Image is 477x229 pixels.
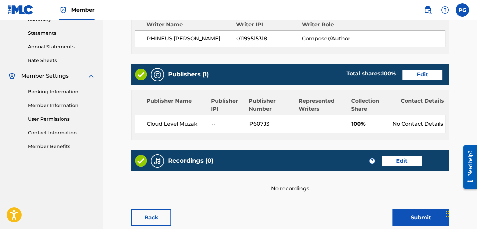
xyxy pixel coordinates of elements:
img: expand [87,72,95,80]
img: Member Settings [8,72,16,80]
div: Writer IPI [236,21,302,29]
iframe: Chat Widget [444,197,477,229]
img: search [424,6,432,14]
span: -- [211,120,244,128]
a: Banking Information [28,88,95,95]
div: Writer Role [302,21,362,29]
div: Publisher Name [146,97,206,113]
img: Valid [135,155,147,167]
div: Help [438,3,452,17]
img: Valid [135,69,147,80]
h5: Publishers (1) [168,71,209,78]
iframe: Resource Center [458,140,477,194]
a: Contact Information [28,129,95,136]
a: Back [131,209,171,226]
span: Member Settings [21,72,69,80]
span: 01199515318 [236,35,302,43]
a: Statements [28,30,95,37]
a: Edit [402,70,442,80]
div: User Menu [456,3,469,17]
button: Submit [392,209,449,226]
div: Publisher IPI [211,97,244,113]
img: help [441,6,449,14]
div: Contact Details [401,97,445,113]
span: Composer/Author [302,35,361,43]
div: Publisher Number [249,97,293,113]
img: Top Rightsholder [59,6,67,14]
span: Cloud Level Muzak [147,120,206,128]
div: Collection Share [351,97,396,113]
div: Drag [446,204,450,224]
img: Publishers [153,71,161,79]
a: User Permissions [28,116,95,123]
div: Represented Writers [299,97,346,113]
a: Member Information [28,102,95,109]
div: Total shares: [347,70,396,78]
a: Member Benefits [28,143,95,150]
span: 100% [352,120,387,128]
span: Member [71,6,95,14]
a: Public Search [421,3,434,17]
h5: Recordings (0) [168,157,213,165]
span: P607J3 [249,120,294,128]
img: Recordings [153,157,161,165]
img: MLC Logo [8,5,34,15]
div: No recordings [131,171,449,193]
span: ? [369,158,375,164]
span: PHINEUS [PERSON_NAME] [147,35,236,43]
a: Rate Sheets [28,57,95,64]
a: Annual Statements [28,43,95,50]
div: Writer Name [146,21,236,29]
span: 100 % [382,70,396,77]
a: Edit [382,156,422,166]
div: No Contact Details [392,120,445,128]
